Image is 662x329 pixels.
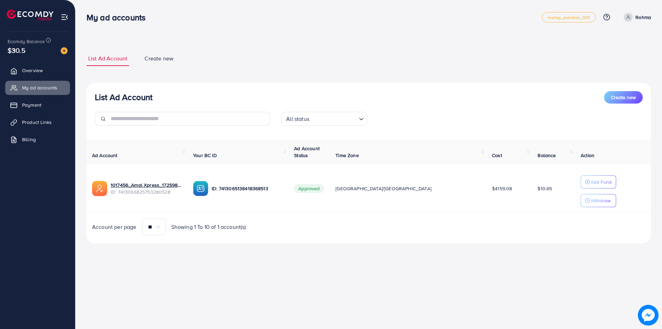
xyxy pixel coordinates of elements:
p: Withdraw [591,196,611,205]
span: Cost [492,152,502,159]
button: Create new [604,91,643,104]
span: Product Links [22,119,52,126]
span: All status [285,114,311,124]
span: Create new [144,55,173,62]
div: <span class='underline'>1017456_Amal Xpress_1725989134924</span></br>7413066825753280528 [111,182,182,196]
span: Ad Account Status [294,145,320,159]
span: Showing 1 To 10 of 1 account(s) [171,223,246,231]
button: Add Fund [581,175,616,188]
a: Payment [5,98,70,112]
a: Billing [5,133,70,146]
img: image [640,307,656,323]
a: Product Links [5,115,70,129]
a: 1017456_Amal Xpress_1725989134924 [111,182,182,188]
img: menu [61,13,69,21]
input: Search for option [311,113,356,124]
img: ic-ads-acc.e4c84228.svg [92,181,107,196]
span: Action [581,152,594,159]
span: Billing [22,136,36,143]
span: Time Zone [335,152,359,159]
button: Withdraw [581,194,616,207]
span: ID: 7413066825753280528 [111,188,182,195]
a: Rohma [621,13,651,22]
div: Search for option [281,112,367,126]
span: Ecomdy Balance [8,38,45,45]
span: Create new [611,94,636,101]
p: Add Fund [591,178,612,186]
p: ID: 7413065138418368513 [212,184,283,193]
span: $4159.08 [492,185,512,192]
span: Ad Account [92,152,118,159]
span: Balance [538,152,556,159]
span: Approved [294,184,324,193]
span: Account per page [92,223,137,231]
span: Overview [22,67,43,74]
span: [GEOGRAPHIC_DATA]/[GEOGRAPHIC_DATA] [335,185,431,192]
h3: List Ad Account [95,92,152,102]
span: $10.65 [538,185,552,192]
span: Your BC ID [193,152,217,159]
span: $30.5 [8,45,26,55]
span: Payment [22,101,41,108]
img: image [61,47,68,54]
span: My ad accounts [22,84,57,91]
span: List Ad Account [88,55,127,62]
a: metap_pakistan_001 [542,12,596,22]
span: metap_pakistan_001 [548,15,590,20]
p: Rohma [635,13,651,21]
img: ic-ba-acc.ded83a64.svg [193,181,208,196]
h3: My ad accounts [87,12,151,22]
a: My ad accounts [5,81,70,95]
img: logo [7,10,53,20]
a: Overview [5,64,70,77]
